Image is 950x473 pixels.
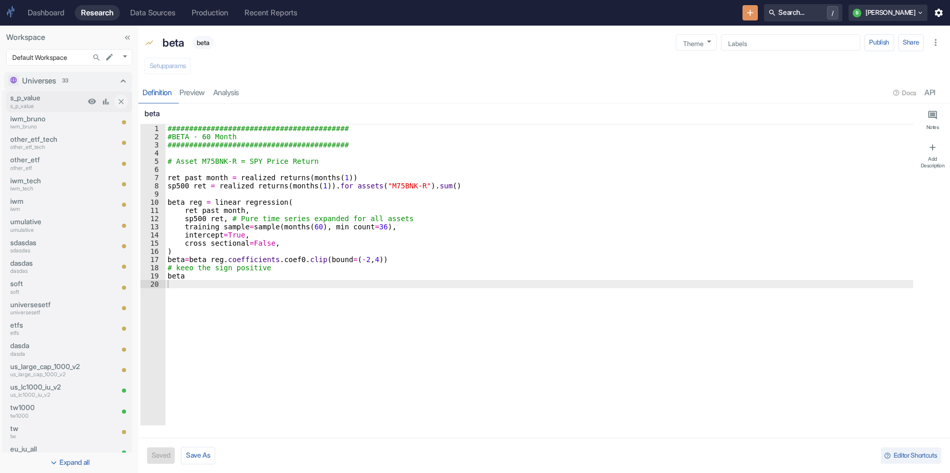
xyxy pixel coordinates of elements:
p: Workspace [6,32,132,43]
a: dasdadasda [10,340,85,358]
p: dasda [10,350,85,358]
a: eu_iu_alleu_iu_all [10,444,85,461]
div: Research [81,8,114,17]
a: Data Sources [124,5,181,20]
p: etfs [10,329,85,337]
p: other_etf_tech [10,143,85,152]
div: 3 [140,141,166,149]
p: other_etf_tech [10,134,85,144]
p: sdasdas [10,238,85,248]
div: 11 [140,206,166,214]
p: soft [10,278,85,289]
div: 17 [140,255,166,264]
p: other_etf [10,164,85,173]
button: New Resource [742,5,758,21]
a: twtw [10,423,85,441]
a: iwmiwm [10,196,85,213]
span: Signal [145,39,154,49]
a: Recent Reports [238,5,303,20]
button: Search... [90,51,104,64]
a: iwm_techiwm_tech [10,176,85,193]
div: beta [160,32,187,53]
p: s_p_value [10,93,85,103]
a: Production [185,5,234,20]
p: us_lc1000_iu_v2 [10,382,85,392]
p: umulative [10,217,85,227]
div: 18 [140,264,166,272]
p: tw1000 [10,402,85,413]
svg: Close item [117,97,126,106]
div: Add Description [919,156,946,168]
p: iwm [10,196,85,206]
p: iwm_tech [10,185,85,193]
div: 7 [140,174,166,182]
p: tw [10,433,85,441]
p: universesetf [10,309,85,317]
div: Production [192,8,228,17]
a: etfsetfs [10,320,85,337]
div: 12 [140,214,166,223]
a: iwm_brunoiwm_bruno [10,114,85,131]
p: us_large_cap_1000_v2 [10,371,85,379]
p: dasda [10,340,85,351]
div: 8 [140,182,166,190]
p: iwm_tech [10,176,85,186]
div: b [853,9,861,17]
p: Universes [22,75,56,87]
p: universesetf [10,299,85,310]
button: Search.../ [764,4,842,21]
p: dasdas [10,258,85,268]
button: Notes [917,106,948,134]
div: 5 [140,157,166,165]
p: eu_iu_all [10,444,85,454]
p: beta [162,35,184,51]
a: us_lc1000_iu_v2us_lc1000_iu_v2 [10,382,85,399]
button: Publish [864,34,894,51]
p: soft [10,288,85,296]
p: iwm_bruno [10,123,85,131]
a: Dashboard [22,5,71,20]
a: us_large_cap_1000_v2us_large_cap_1000_v2 [10,361,85,379]
div: Dashboard [28,8,65,17]
a: tw1000tw1000 [10,402,85,420]
p: dasdas [10,267,85,275]
div: 4 [140,149,166,157]
div: Universes33 [4,72,132,90]
p: iwm_bruno [10,114,85,124]
button: Docs [890,85,920,101]
a: s_p_values_p_value [10,93,85,110]
div: 2 [140,133,166,141]
div: Recent Reports [244,8,297,17]
div: 6 [140,165,166,174]
button: Collapse Sidebar [120,31,134,45]
p: other_etf [10,155,85,165]
button: b[PERSON_NAME] [849,5,927,21]
p: tw [10,423,85,434]
div: 19 [140,272,166,280]
p: tw1000 [10,412,85,420]
a: other_etf_techother_etf_tech [10,134,85,152]
button: Save As [181,447,215,464]
div: 16 [140,247,166,255]
a: View Analysis [99,95,113,109]
p: sdasdas [10,247,85,255]
p: beta [144,108,909,119]
p: us_lc1000_iu_v2 [10,391,85,399]
a: View Preview [85,95,99,109]
span: beta [193,39,214,47]
a: universesetfuniversesetf [10,299,85,317]
div: 14 [140,231,166,239]
p: etfs [10,320,85,330]
p: iwm [10,205,85,213]
a: softsoft [10,278,85,296]
button: edit [102,50,116,64]
div: 10 [140,198,166,206]
button: Share [898,34,924,51]
div: 15 [140,239,166,247]
button: Close item [114,95,128,109]
a: other_etfother_etf [10,155,85,172]
div: resource tabs [138,82,950,103]
button: Expand all [2,455,136,471]
div: 13 [140,223,166,231]
p: s_p_value [10,102,85,111]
